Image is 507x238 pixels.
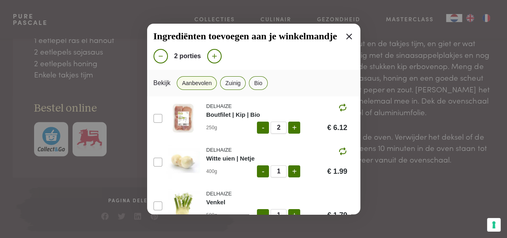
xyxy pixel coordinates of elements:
[206,124,230,131] div: 250g
[288,165,300,177] button: +
[206,103,347,110] div: DELHAIZE
[257,122,269,134] button: -
[288,122,300,134] button: +
[271,209,287,221] span: 1
[257,165,269,177] button: -
[174,53,201,59] span: 2 porties
[206,110,347,120] div: Boutfilet | Kip | Bio
[177,76,217,90] button: Aanbevolen
[327,124,347,131] div: € 6.12
[166,189,200,223] img: product
[206,198,347,207] div: Venkel
[206,154,347,163] div: Witte uien | Netje
[327,168,347,175] div: € 1.99
[249,76,267,90] button: Bio
[220,76,246,90] button: Zuinig
[154,31,337,42] span: Ingrediënten toevoegen aan je winkelmandje
[257,209,269,221] button: -
[271,165,287,177] span: 1
[206,146,347,154] div: DELHAIZE
[154,76,171,90] div: Bekijk
[206,168,230,175] div: 400g
[166,145,200,179] img: product
[288,209,300,221] button: +
[271,122,287,134] span: 2
[206,190,347,197] div: DELHAIZE
[487,218,501,232] button: Uw voorkeuren voor toestemming voor trackingtechnologieën
[166,101,200,135] img: product
[327,212,347,219] div: € 1.79
[206,212,230,219] div: 500g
